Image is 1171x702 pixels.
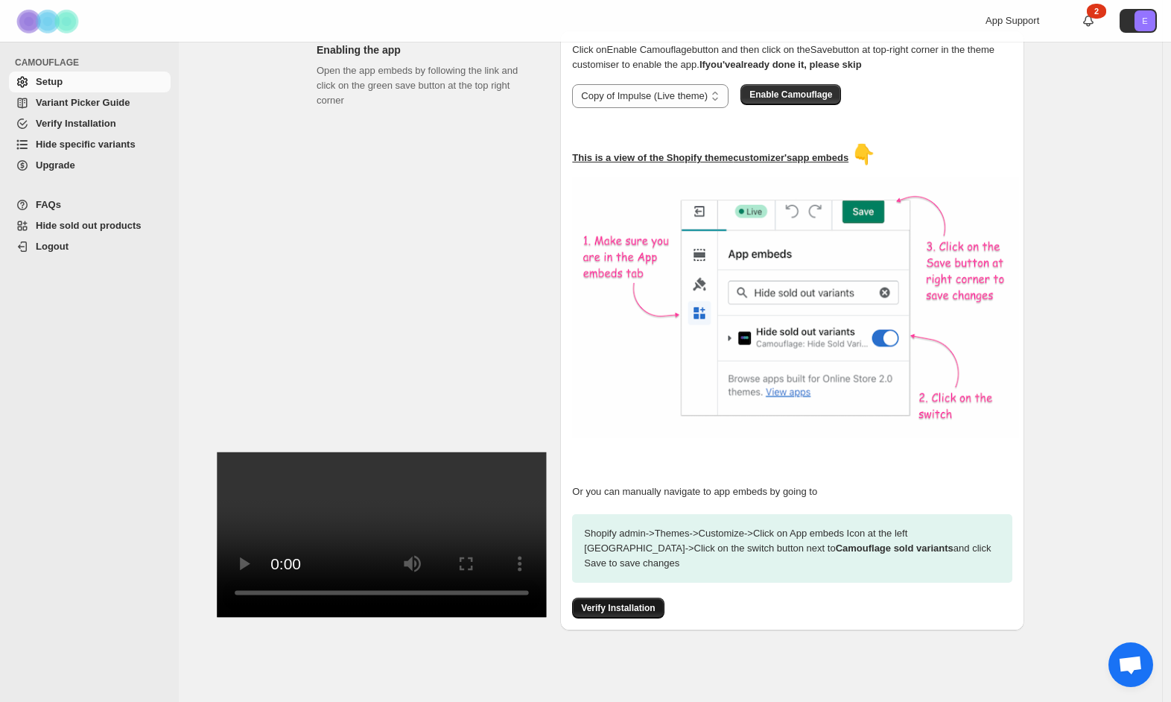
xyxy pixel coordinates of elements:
text: E [1142,16,1147,25]
a: 2 [1081,13,1096,28]
p: Shopify admin -> Themes -> Customize -> Click on App embeds Icon at the left [GEOGRAPHIC_DATA] ->... [572,514,1012,583]
a: Hide sold out products [9,215,171,236]
u: This is a view of the Shopify theme customizer's app embeds [572,152,848,163]
span: CAMOUFLAGE [15,57,171,69]
div: Open chat [1108,642,1153,687]
a: Verify Installation [572,602,664,613]
p: Or you can manually navigate to app embeds by going to [572,484,1012,499]
span: FAQs [36,199,61,210]
a: Upgrade [9,155,171,176]
span: Hide sold out products [36,220,142,231]
a: Enable Camouflage [740,89,841,100]
span: Setup [36,76,63,87]
span: Verify Installation [581,602,655,614]
span: Avatar with initials E [1134,10,1155,31]
h2: Enabling the app [317,42,536,57]
a: Hide specific variants [9,134,171,155]
span: App Support [986,15,1039,26]
a: Logout [9,236,171,257]
a: FAQs [9,195,171,215]
span: Logout [36,241,69,252]
span: Verify Installation [36,118,116,129]
video: Enable Camouflage in theme app embeds [217,452,547,617]
button: Verify Installation [572,598,664,619]
button: Enable Camouflage [740,84,841,105]
span: Hide specific variants [36,139,136,150]
div: 2 [1087,4,1106,19]
p: Click on Enable Camouflage button and then click on the Save button at top-right corner in the th... [572,42,1012,72]
span: Variant Picker Guide [36,97,130,108]
strong: Camouflage sold variants [836,543,953,554]
a: Verify Installation [9,113,171,134]
span: Enable Camouflage [749,89,832,101]
a: Variant Picker Guide [9,92,171,113]
div: Open the app embeds by following the link and click on the green save button at the top right corner [317,63,536,595]
button: Avatar with initials E [1120,9,1157,33]
img: camouflage-enable [572,177,1019,438]
b: If you've already done it, please skip [699,59,862,70]
a: Setup [9,72,171,92]
img: Camouflage [12,1,86,42]
span: Upgrade [36,159,75,171]
span: 👇 [851,143,875,165]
